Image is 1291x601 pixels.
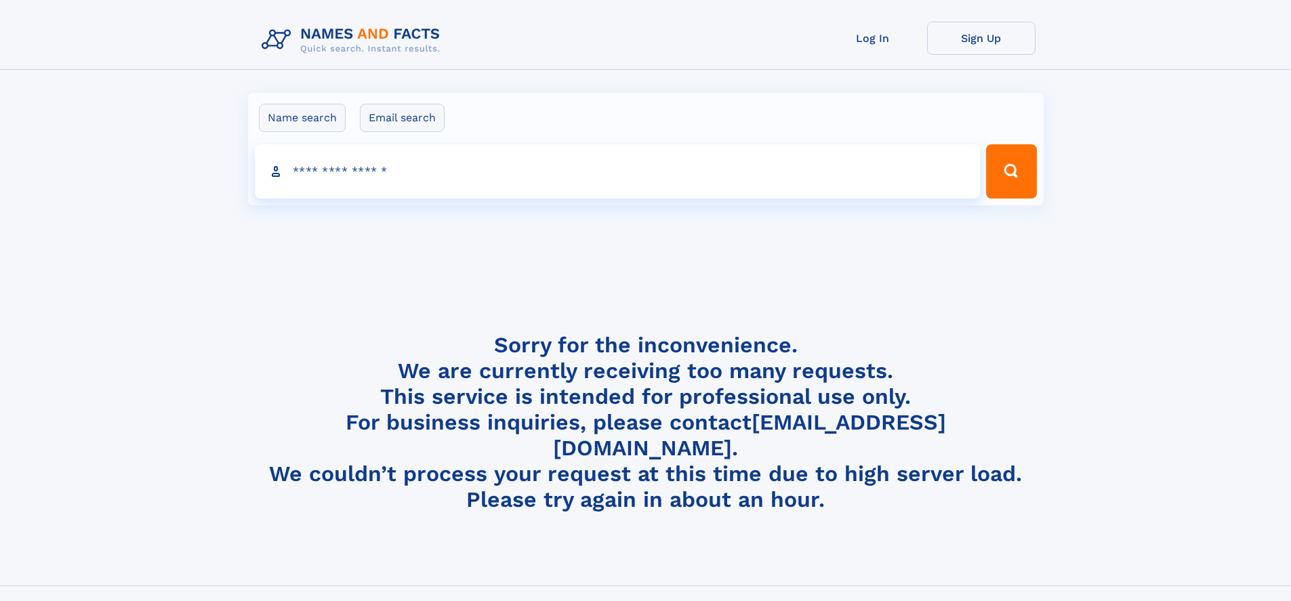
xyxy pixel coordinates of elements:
[927,22,1036,55] a: Sign Up
[256,22,451,58] img: Logo Names and Facts
[553,409,946,461] a: [EMAIL_ADDRESS][DOMAIN_NAME]
[360,104,445,132] label: Email search
[819,22,927,55] a: Log In
[255,144,981,199] input: search input
[256,332,1036,513] h4: Sorry for the inconvenience. We are currently receiving too many requests. This service is intend...
[986,144,1036,199] button: Search Button
[259,104,346,132] label: Name search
